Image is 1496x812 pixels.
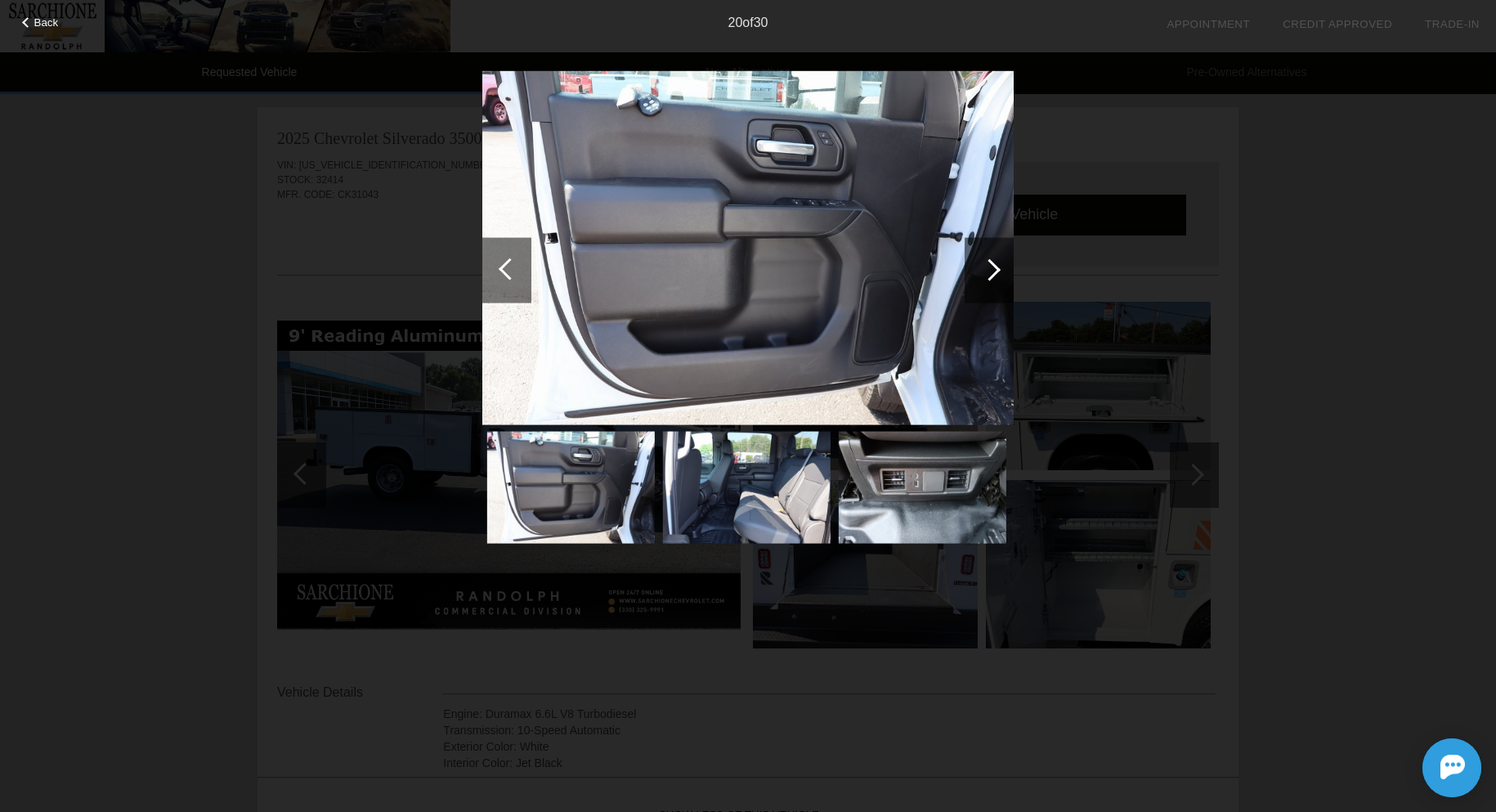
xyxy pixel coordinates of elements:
span: 30 [754,16,768,29]
img: image.aspx [839,432,1006,544]
img: image.aspx [663,432,831,544]
img: image.aspx [487,432,655,544]
span: 20 [728,16,743,29]
iframe: Chat Assistance [1349,724,1496,812]
img: image.aspx [482,70,1014,425]
a: Appointment [1167,18,1250,30]
a: Trade-In [1425,18,1480,30]
span: Back [34,16,59,29]
a: Credit Approved [1283,18,1392,30]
